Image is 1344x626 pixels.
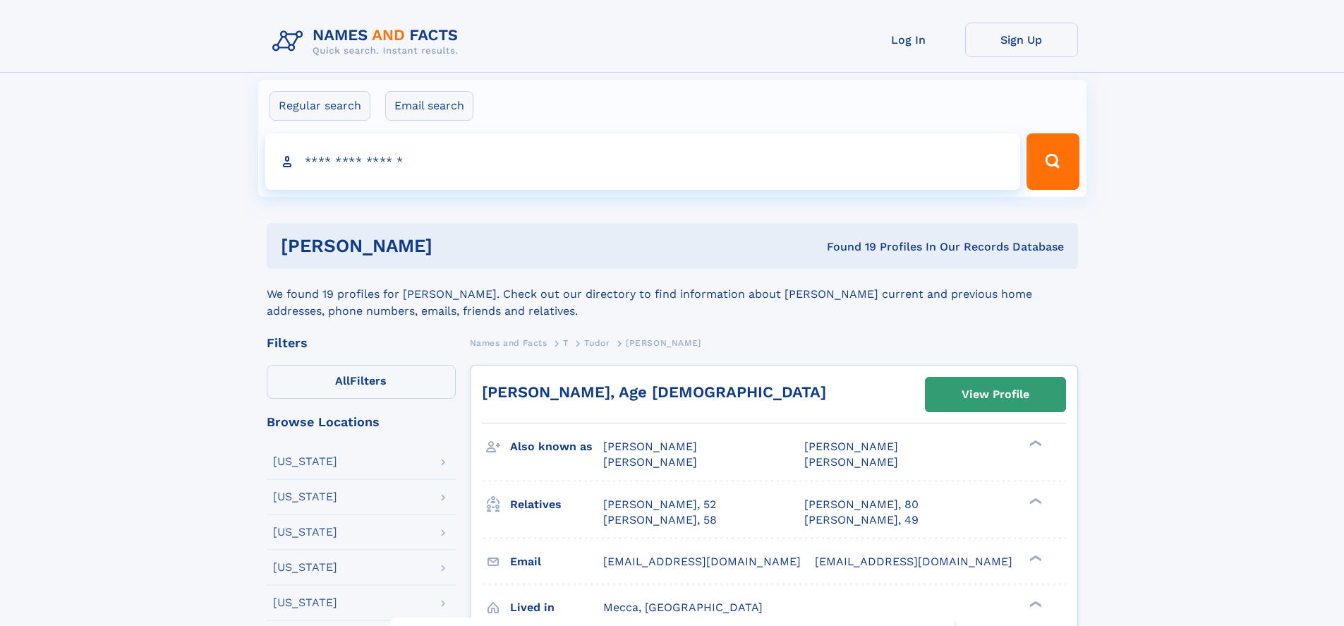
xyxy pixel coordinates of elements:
[603,440,697,453] span: [PERSON_NAME]
[281,237,630,255] h1: [PERSON_NAME]
[273,456,337,467] div: [US_STATE]
[267,365,456,399] label: Filters
[603,555,801,568] span: [EMAIL_ADDRESS][DOMAIN_NAME]
[510,550,603,574] h3: Email
[563,334,569,351] a: T
[804,440,898,453] span: [PERSON_NAME]
[267,416,456,428] div: Browse Locations
[267,337,456,349] div: Filters
[1026,599,1043,608] div: ❯
[962,378,1029,411] div: View Profile
[273,597,337,608] div: [US_STATE]
[584,338,610,348] span: Tudor
[267,269,1078,320] div: We found 19 profiles for [PERSON_NAME]. Check out our directory to find information about [PERSON...
[629,239,1064,255] div: Found 19 Profiles In Our Records Database
[1026,553,1043,562] div: ❯
[510,596,603,620] h3: Lived in
[603,601,763,614] span: Mecca, [GEOGRAPHIC_DATA]
[273,562,337,573] div: [US_STATE]
[603,512,717,528] a: [PERSON_NAME], 58
[482,383,826,401] a: [PERSON_NAME], Age [DEMOGRAPHIC_DATA]
[1026,496,1043,505] div: ❯
[804,497,919,512] a: [PERSON_NAME], 80
[563,338,569,348] span: T
[603,455,697,469] span: [PERSON_NAME]
[1026,439,1043,448] div: ❯
[626,338,701,348] span: [PERSON_NAME]
[335,374,350,387] span: All
[1027,133,1079,190] button: Search Button
[510,493,603,517] h3: Relatives
[926,378,1065,411] a: View Profile
[804,455,898,469] span: [PERSON_NAME]
[965,23,1078,57] a: Sign Up
[385,91,473,121] label: Email search
[265,133,1021,190] input: search input
[603,497,716,512] a: [PERSON_NAME], 52
[510,435,603,459] h3: Also known as
[273,491,337,502] div: [US_STATE]
[852,23,965,57] a: Log In
[470,334,547,351] a: Names and Facts
[815,555,1012,568] span: [EMAIL_ADDRESS][DOMAIN_NAME]
[584,334,610,351] a: Tudor
[270,91,370,121] label: Regular search
[804,512,919,528] a: [PERSON_NAME], 49
[273,526,337,538] div: [US_STATE]
[267,23,470,61] img: Logo Names and Facts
